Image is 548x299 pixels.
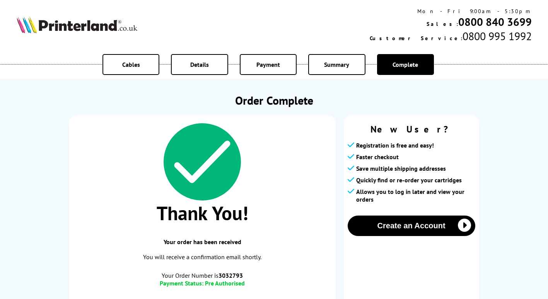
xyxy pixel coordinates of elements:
[370,35,463,42] span: Customer Service:
[77,200,328,226] span: Thank You!
[69,93,479,108] h1: Order Complete
[393,61,418,68] span: Complete
[122,61,140,68] span: Cables
[356,165,446,172] span: Save multiple shipping addresses
[205,279,245,287] span: Pre Authorised
[256,61,280,68] span: Payment
[17,16,137,33] img: Printerland Logo
[348,123,475,135] span: New User?
[190,61,209,68] span: Details
[77,252,328,262] p: You will receive a confirmation email shortly.
[77,272,328,279] span: Your Order Number is
[356,141,434,149] span: Registration is free and easy!
[458,15,532,29] a: 0800 840 3699
[356,153,399,161] span: Faster checkout
[77,238,328,246] span: Your order has been received
[463,29,532,43] span: 0800 995 1992
[324,61,349,68] span: Summary
[348,216,475,236] button: Create an Account
[427,20,458,27] span: Sales:
[370,8,532,15] div: Mon - Fri 9:00am - 5:30pm
[160,279,203,287] span: Payment Status:
[356,188,475,203] span: Allows you to log in later and view your orders
[356,176,462,184] span: Quickly find or re-order your cartridges
[219,272,243,279] b: 3032793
